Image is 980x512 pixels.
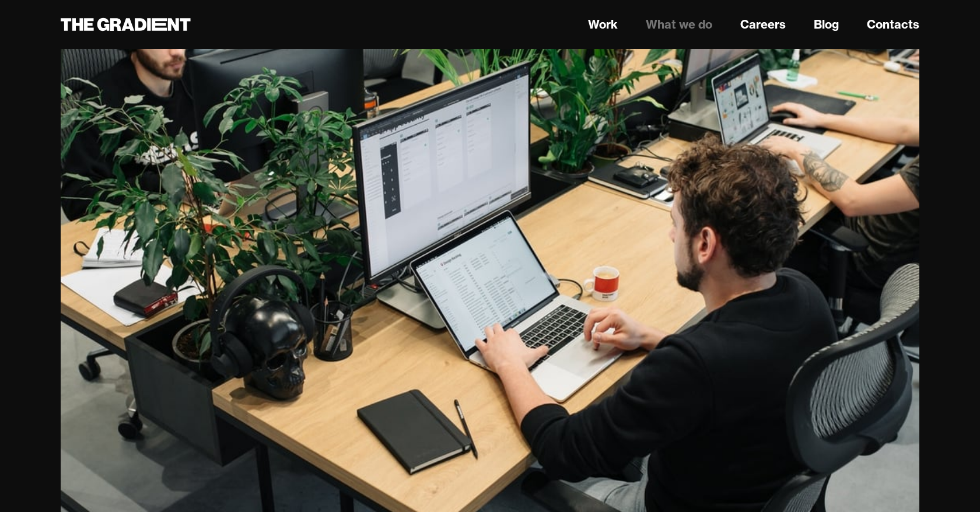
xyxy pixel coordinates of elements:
a: Blog [814,16,839,33]
a: Careers [740,16,786,33]
a: Contacts [867,16,919,33]
a: What we do [646,16,712,33]
a: Work [588,16,618,33]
